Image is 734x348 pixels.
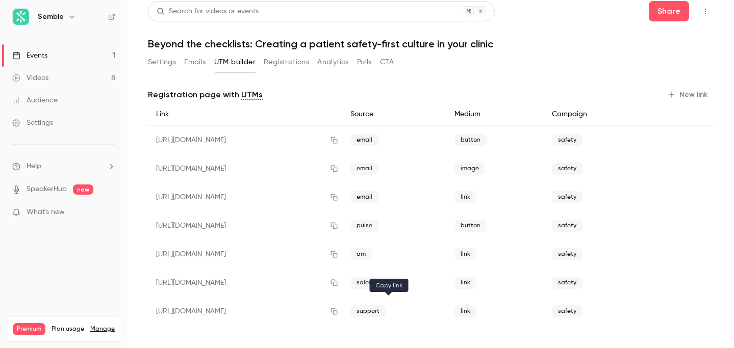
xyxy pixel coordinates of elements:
[148,54,176,70] button: Settings
[380,54,394,70] button: CTA
[12,50,47,61] div: Events
[552,248,583,260] span: safety
[13,323,45,335] span: Premium
[649,1,689,21] button: Share
[13,9,29,25] img: Semble
[663,87,714,103] button: New link
[552,220,583,232] span: safety
[552,163,583,175] span: safety
[148,154,342,183] div: [URL][DOMAIN_NAME]
[148,126,342,155] div: [URL][DOMAIN_NAME]
[148,269,342,297] div: [URL][DOMAIN_NAME]
[454,163,485,175] span: image
[52,325,84,333] span: Plan usage
[38,12,64,22] h6: Semble
[27,161,41,172] span: Help
[264,54,309,70] button: Registrations
[350,220,378,232] span: pulse
[148,297,342,326] div: [URL][DOMAIN_NAME]
[454,220,487,232] span: button
[12,161,115,172] li: help-dropdown-opener
[342,103,446,126] div: Source
[90,325,115,333] a: Manage
[357,54,372,70] button: Polls
[12,95,58,105] div: Audience
[148,103,342,126] div: Link
[446,103,544,126] div: Medium
[350,305,386,317] span: support
[241,89,263,101] a: UTMs
[214,54,256,70] button: UTM builder
[454,248,476,260] span: link
[454,191,476,203] span: link
[552,305,583,317] span: safety
[73,184,93,195] span: new
[350,163,378,175] span: email
[27,184,67,195] a: SpeakerHub
[317,54,349,70] button: Analytics
[157,6,259,17] div: Search for videos or events
[350,277,378,289] span: sales
[148,89,263,101] p: Registration page with
[454,277,476,289] span: link
[350,134,378,146] span: email
[350,191,378,203] span: email
[12,118,53,128] div: Settings
[12,73,48,83] div: Videos
[184,54,206,70] button: Emails
[350,248,372,260] span: am
[148,211,342,240] div: [URL][DOMAIN_NAME]
[552,191,583,203] span: safety
[148,38,714,50] h1: Beyond the checklists: Creating a patient safety-first culture in your clinic
[544,103,648,126] div: Campaign
[27,207,65,218] span: What's new
[454,134,487,146] span: button
[148,240,342,269] div: [URL][DOMAIN_NAME]
[454,305,476,317] span: link
[552,277,583,289] span: safety
[552,134,583,146] span: safety
[148,183,342,211] div: [URL][DOMAIN_NAME]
